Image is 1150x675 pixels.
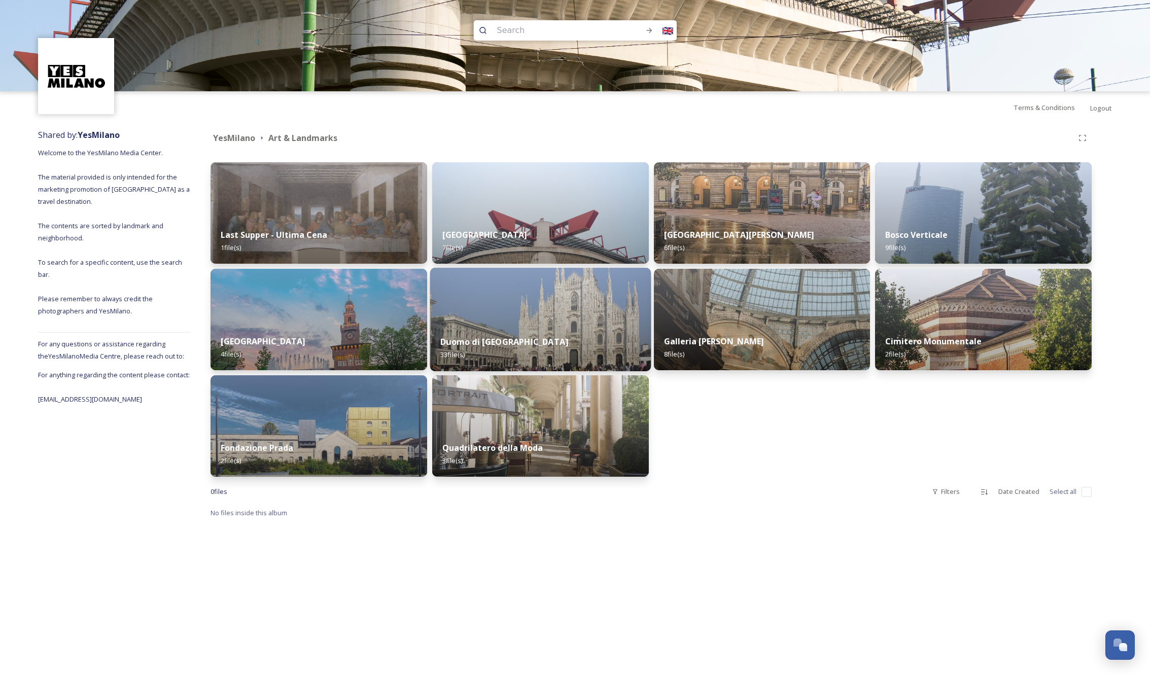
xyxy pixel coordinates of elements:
img: Isola_Yesilano_AnnaDellaBadia_880.jpg [875,162,1092,264]
img: 0c9b195ba4353fcb12d9ac866c461d2dfcea3d92a2266888a650a82666f2e62d.jpg [211,375,427,477]
span: Shared by: [38,129,120,140]
span: 0 file s [211,487,227,496]
div: Date Created [993,482,1044,502]
input: Search [492,19,622,42]
span: 4 file(s) [221,349,241,359]
div: 🇬🇧 [658,21,677,40]
span: 8 file(s) [664,349,684,359]
img: e909a26cc83e0f66552e365beb8ed3efc345c46ec2008e13a580d88771ab5a28.jpg [654,162,870,264]
span: 6 file(s) [664,243,684,252]
strong: [GEOGRAPHIC_DATA] [442,229,527,240]
strong: Quadrilatero della Moda [442,442,543,453]
span: 33 file(s) [440,350,465,359]
a: Terms & Conditions [1014,101,1090,114]
img: 0192320e2f2597db517af206b61657f850f32aa4ed562500c5615972a4139677.jpg [211,269,427,370]
span: Welcome to the YesMilano Media Center. The material provided is only intended for the marketing p... [38,148,191,315]
strong: Cimitero Monumentale [885,336,982,347]
strong: Bosco Verticale [885,229,948,240]
button: Open Chat [1105,630,1135,660]
span: 2 file(s) [221,456,241,465]
strong: YesMilano [213,132,255,144]
span: 2 file(s) [885,349,905,359]
img: Leonardo_da_Vinci_-_The_Last_Supper_high_res.jpg [211,162,427,264]
span: 7 file(s) [442,243,463,252]
img: Duomo_YesMilano_AnnaDellaBadia_4505.JPG [430,268,650,371]
strong: YesMilano [78,129,120,140]
strong: Galleria [PERSON_NAME] [664,336,764,347]
strong: Fondazione Prada [221,442,293,453]
span: Select all [1050,487,1076,496]
img: Logo%20YesMilano%40150x.png [40,40,113,113]
div: Filters [927,482,965,502]
strong: Art & Landmarks [268,132,337,144]
img: DSC06351.jpg [432,375,649,477]
img: IMG_2970-2.jpg [432,162,649,264]
strong: [GEOGRAPHIC_DATA][PERSON_NAME] [664,229,814,240]
strong: [GEOGRAPHIC_DATA] [221,336,305,347]
span: 3 file(s) [442,456,463,465]
img: francesco.dirosa_10.jpg [875,269,1092,370]
span: Logout [1090,103,1112,113]
span: 1 file(s) [221,243,241,252]
span: Terms & Conditions [1014,103,1075,112]
img: 22dd3f516ab219d5558b701efad3fa9191d5a2ac9a334dced261675ec827e427.jpg [654,269,870,370]
span: For anything regarding the content please contact: [EMAIL_ADDRESS][DOMAIN_NAME] [38,370,191,404]
strong: Duomo di [GEOGRAPHIC_DATA] [440,336,568,347]
span: For any questions or assistance regarding the YesMilano Media Centre, please reach out to: [38,339,184,361]
strong: Last Supper - Ultima Cena [221,229,327,240]
span: No files inside this album [211,508,287,517]
span: 9 file(s) [885,243,905,252]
